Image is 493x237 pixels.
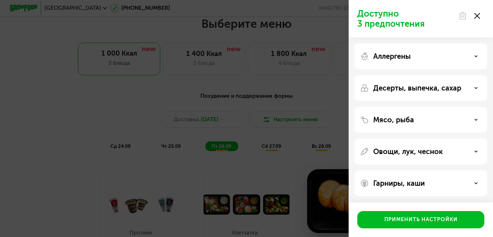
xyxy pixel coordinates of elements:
p: Аллергены [373,52,411,61]
p: Доступно 3 предпочтения [357,9,454,29]
p: Гарниры, каши [373,179,425,188]
p: Десерты, выпечка, сахар [373,84,461,92]
p: Мясо, рыба [373,115,414,124]
p: Овощи, лук, чеснок [373,147,443,156]
button: Применить настройки [357,211,484,228]
div: Применить настройки [384,216,458,223]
